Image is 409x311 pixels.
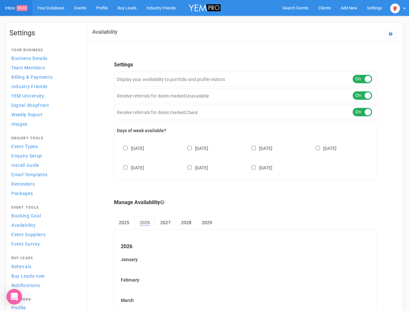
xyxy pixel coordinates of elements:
a: Event Types [9,142,81,151]
a: Digital Shopfront [9,101,81,109]
h4: Enquiry Tools [11,136,79,140]
h4: Buy Leads [11,256,79,260]
span: YEM University [11,93,44,98]
label: March [121,297,369,304]
div: Receive referrals for dates marked [114,88,376,103]
span: Event Suppliers [11,232,46,237]
input: [DATE] [187,165,192,169]
legend: Manage Availability [114,199,376,206]
label: [DATE] [117,144,144,152]
a: Billing & Payments [9,73,81,81]
legend: 2026 [121,243,369,250]
span: Add New [341,6,357,10]
span: Reminders [11,181,35,187]
label: January [121,256,369,263]
span: Billing & Payments [11,75,53,80]
input: [DATE] [123,165,128,169]
span: Packages [11,191,33,196]
label: [DATE] [181,164,208,171]
em: Check [185,110,198,115]
input: [DATE] [316,146,320,150]
a: Industry Friends [9,82,81,91]
label: [DATE] [181,144,208,152]
div: Receive referrals for dates marked [114,105,376,120]
label: February [121,277,369,283]
span: Images [11,121,28,127]
h1: Settings [9,29,81,37]
em: Unavailable [185,93,209,98]
a: 2029 [197,216,217,229]
label: [DATE] [309,144,336,152]
input: [DATE] [252,165,256,169]
a: Buy Leads now [9,271,81,280]
span: Search Events [282,6,309,10]
a: Images [9,120,81,128]
input: [DATE] [187,146,192,150]
span: Clients [318,6,331,10]
a: 2026 [135,216,155,230]
span: Event Types [11,144,38,149]
a: Email Templates [9,170,81,179]
a: Booking Goal [9,211,81,220]
a: Referrals [9,262,81,271]
a: 2028 [176,216,196,229]
span: Weekly Report [11,112,43,117]
img: open-uri20250107-2-1pbi2ie [390,4,400,13]
a: Notifications [9,281,81,290]
a: YEM University [9,91,81,100]
a: Packages [9,189,81,198]
a: Availability [9,221,81,229]
h2: Availability [92,29,118,35]
label: Days of week available? [117,127,373,134]
a: 2025 [114,216,134,229]
a: Event Suppliers [9,230,81,239]
a: Weekly Report [9,110,81,119]
span: Enquiry Setup [11,153,42,158]
legend: Settings [114,61,376,69]
span: Digital Shopfront [11,103,49,108]
a: Reminders [9,179,81,188]
input: [DATE] [252,146,256,150]
h4: Network [11,298,79,302]
span: Business Details [11,56,48,61]
a: 2027 [155,216,176,229]
span: Booking Goal [11,213,41,218]
input: [DATE] [123,146,128,150]
label: [DATE] [245,164,272,171]
span: Install Guide [11,163,39,168]
span: Availability [11,223,36,228]
h4: Your Business [11,48,79,52]
a: Install Guide [9,161,81,169]
a: Event Survey [9,239,81,248]
span: Event Survey [11,241,40,247]
a: Business Details [9,54,81,63]
h4: Event Tools [11,206,79,210]
label: [DATE] [245,144,272,152]
span: 9540 [17,5,28,11]
a: Enquiry Setup [9,151,81,160]
span: Email Templates [11,172,48,177]
div: Display your availability to portfolio and profile visitors [114,72,376,86]
span: Notifications [11,283,40,288]
a: Team Members [9,63,81,72]
label: [DATE] [117,164,144,171]
div: Open Intercom Messenger [6,289,22,305]
span: Team Members [11,65,45,70]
